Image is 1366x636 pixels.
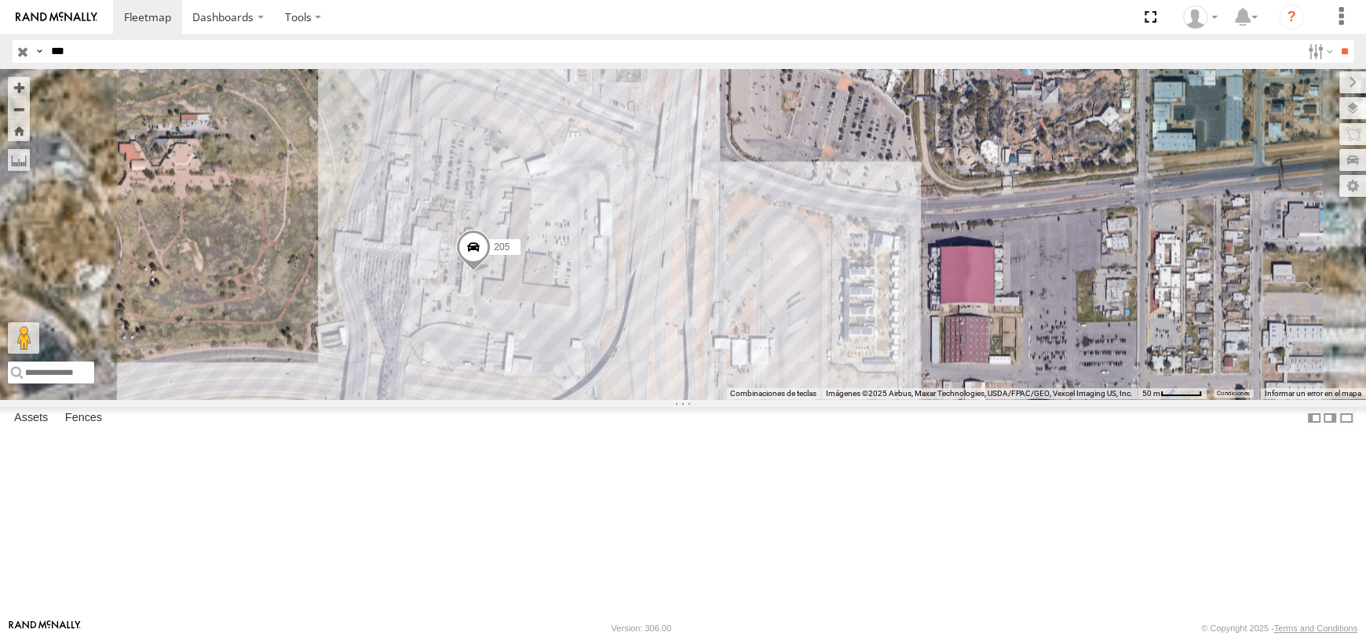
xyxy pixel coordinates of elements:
button: Zoom Home [8,120,30,141]
label: Search Filter Options [1302,40,1335,63]
span: 205 [494,242,510,253]
label: Dock Summary Table to the Right [1322,407,1338,430]
label: Dock Summary Table to the Left [1306,407,1322,430]
span: Imágenes ©2025 Airbus, Maxar Technologies, USDA/FPAC/GEO, Vexcel Imaging US, Inc. [826,389,1133,398]
button: Arrastra el hombrecito naranja al mapa para abrir Street View [8,322,39,354]
label: Measure [8,149,30,171]
label: Hide Summary Table [1339,407,1354,430]
label: Fences [57,408,110,430]
label: Search Query [33,40,46,63]
a: Condiciones (se abre en una nueva pestaña) [1217,390,1250,396]
button: Escala del mapa: 50 m por 49 píxeles [1138,388,1207,399]
div: Version: 306.00 [612,623,671,633]
i: ? [1279,5,1304,30]
label: Assets [6,408,56,430]
div: © Copyright 2025 - [1201,623,1357,633]
a: Informar un error en el mapa [1265,389,1361,398]
span: 50 m [1142,389,1160,398]
button: Zoom out [8,98,30,120]
img: rand-logo.svg [16,12,97,23]
button: Combinaciones de teclas [730,388,816,399]
label: Map Settings [1339,175,1366,197]
div: Omar Miranda [1178,5,1223,29]
a: Terms and Conditions [1274,623,1357,633]
button: Zoom in [8,77,30,98]
a: Visit our Website [9,620,81,636]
